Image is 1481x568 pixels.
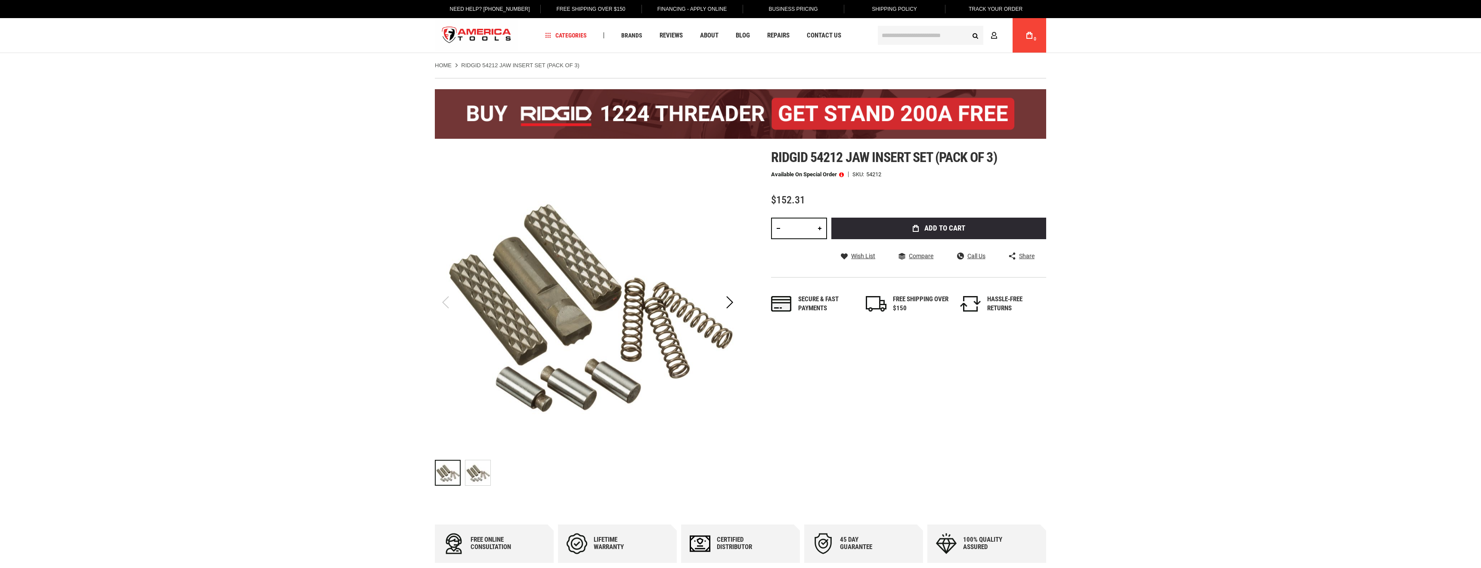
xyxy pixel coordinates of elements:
span: Brands [621,32,642,38]
a: store logo [435,19,518,52]
span: Repairs [767,32,790,39]
div: Certified Distributor [717,536,768,551]
span: Compare [909,253,933,259]
span: $152.31 [771,194,805,206]
span: Share [1019,253,1035,259]
a: Contact Us [803,30,845,41]
div: 45 day Guarantee [840,536,892,551]
a: Repairs [763,30,793,41]
div: 100% quality assured [963,536,1015,551]
span: Call Us [967,253,985,259]
span: Contact Us [807,32,841,39]
strong: SKU [852,172,866,177]
a: Wish List [841,252,875,260]
p: Available on Special Order [771,172,844,178]
div: Secure & fast payments [798,295,854,313]
a: Home [435,62,452,69]
span: Blog [736,32,750,39]
div: RIDGID 54212 JAW INSERT SET (PACK OF 3) [465,456,491,490]
a: Brands [617,30,646,41]
div: Free online consultation [471,536,522,551]
strong: RIDGID 54212 JAW INSERT SET (PACK OF 3) [461,62,579,69]
div: FREE SHIPPING OVER $150 [893,295,949,313]
a: Reviews [656,30,687,41]
a: 0 [1021,18,1038,53]
a: Call Us [957,252,985,260]
div: RIDGID 54212 JAW INSERT SET (PACK OF 3) [435,456,465,490]
button: Add to Cart [831,218,1046,239]
div: 54212 [866,172,881,177]
span: Ridgid 54212 jaw insert set (pack of 3) [771,149,997,165]
img: RIDGID 54212 JAW INSERT SET (PACK OF 3) [465,460,490,485]
img: shipping [866,296,886,312]
a: About [696,30,722,41]
span: Reviews [660,32,683,39]
span: Shipping Policy [872,6,917,12]
span: Wish List [851,253,875,259]
img: BOGO: Buy the RIDGID® 1224 Threader (26092), get the 92467 200A Stand FREE! [435,89,1046,139]
a: Blog [732,30,754,41]
button: Search [967,27,983,44]
span: About [700,32,719,39]
div: Lifetime warranty [594,536,645,551]
a: Compare [899,252,933,260]
img: RIDGID 54212 JAW INSERT SET (PACK OF 3) [435,150,740,456]
img: returns [960,296,981,312]
img: payments [771,296,792,312]
span: 0 [1034,37,1036,41]
span: Add to Cart [924,225,965,232]
div: HASSLE-FREE RETURNS [987,295,1043,313]
div: Next [719,150,740,456]
img: America Tools [435,19,518,52]
span: Categories [545,32,587,38]
a: Categories [542,30,591,41]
